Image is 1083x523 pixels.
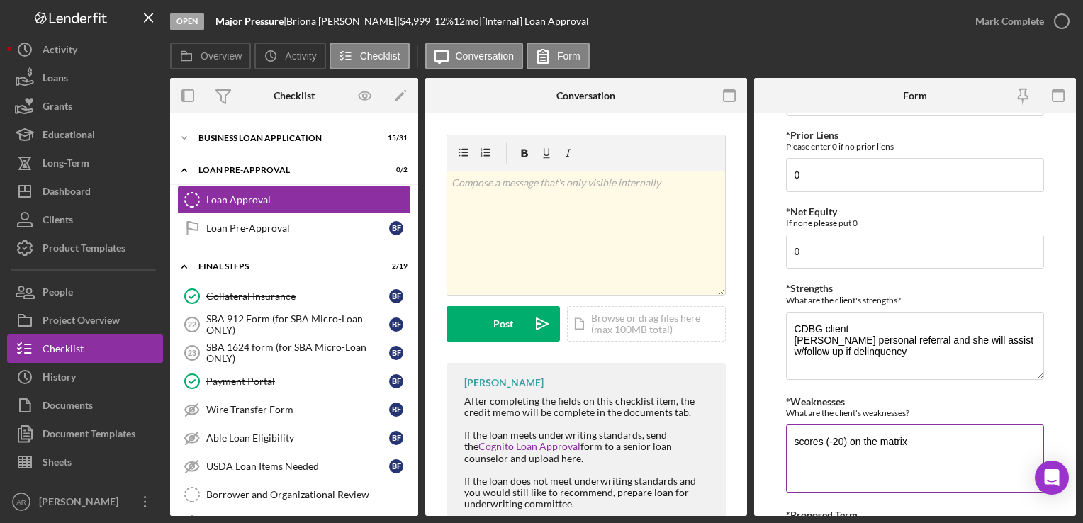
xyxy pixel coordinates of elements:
[43,120,95,152] div: Educational
[206,404,389,415] div: Wire Transfer Form
[7,206,163,234] a: Clients
[188,320,196,329] tspan: 22
[389,289,403,303] div: B F
[43,35,77,67] div: Activity
[177,214,411,242] a: Loan Pre-ApprovalBF
[7,306,163,334] button: Project Overview
[43,206,73,237] div: Clients
[177,480,411,509] a: Borrower and Organizational Review
[7,149,163,177] button: Long-Term
[254,43,325,69] button: Activity
[43,391,93,423] div: Documents
[43,234,125,266] div: Product Templates
[206,432,389,444] div: Able Loan Eligibility
[382,166,408,174] div: 0 / 2
[43,92,72,124] div: Grants
[786,282,833,294] label: *Strengths
[286,16,400,27] div: Briona [PERSON_NAME] |
[177,367,411,395] a: Payment PortalBF
[177,395,411,424] a: Wire Transfer FormBF
[43,149,89,181] div: Long-Term
[206,194,410,206] div: Loan Approval
[7,64,163,92] button: Loans
[382,134,408,142] div: 15 / 31
[7,391,163,420] button: Documents
[206,342,389,364] div: SBA 1624 form (for SBA Micro-Loan ONLY)
[7,120,163,149] button: Educational
[177,282,411,310] a: Collateral InsuranceBF
[7,363,163,391] a: History
[786,141,1043,152] div: Please enter 0 if no prior liens
[975,7,1044,35] div: Mark Complete
[389,221,403,235] div: B F
[493,306,513,342] div: Post
[786,129,838,141] label: *Prior Liens
[177,452,411,480] a: USDA Loan Items NeededBF
[7,177,163,206] button: Dashboard
[215,16,286,27] div: |
[43,334,84,366] div: Checklist
[43,363,76,395] div: History
[382,262,408,271] div: 2 / 19
[198,134,372,142] div: BUSINESS LOAN APPLICATION
[7,92,163,120] button: Grants
[330,43,410,69] button: Checklist
[7,420,163,448] button: Document Templates
[35,488,128,519] div: [PERSON_NAME]
[786,206,837,218] label: *Net Equity
[201,50,242,62] label: Overview
[389,459,403,473] div: B F
[389,403,403,417] div: B F
[177,339,411,367] a: 23SBA 1624 form (for SBA Micro-Loan ONLY)BF
[177,424,411,452] a: Able Loan EligibilityBF
[786,395,845,407] label: *Weaknesses
[786,218,1043,228] div: If none please put 0
[464,395,712,418] div: After completing the fields on this checklist item, the credit memo will be complete in the docum...
[425,43,524,69] button: Conversation
[215,15,284,27] b: Major Pressure
[557,50,580,62] label: Form
[43,448,72,480] div: Sheets
[170,13,204,30] div: Open
[786,295,1043,305] div: What are the client's strengths?
[479,16,589,27] div: | [Internal] Loan Approval
[389,317,403,332] div: B F
[206,313,389,336] div: SBA 912 Form (for SBA Micro-Loan ONLY)
[198,166,372,174] div: LOAN PRE-APPROVAL
[464,429,712,463] div: If the loan meets underwriting standards, send the form to a senior loan counselor and upload here.
[170,43,251,69] button: Overview
[43,420,135,451] div: Document Templates
[7,234,163,262] button: Product Templates
[389,346,403,360] div: B F
[206,223,389,234] div: Loan Pre-Approval
[434,16,454,27] div: 12 %
[786,407,1043,418] div: What are the client's weaknesses?
[177,186,411,214] a: Loan Approval
[7,35,163,64] button: Activity
[285,50,316,62] label: Activity
[7,448,163,476] button: Sheets
[188,349,196,357] tspan: 23
[786,312,1043,380] textarea: CDBG client [PERSON_NAME] personal referral and she will assist w/follow up if delinquency
[7,334,163,363] button: Checklist
[43,278,73,310] div: People
[786,509,858,521] label: *Proposed Term
[389,431,403,445] div: B F
[454,16,479,27] div: 12 mo
[464,476,712,510] div: If the loan does not meet underwriting standards and you would still like to recommend, prepare l...
[556,90,615,101] div: Conversation
[206,376,389,387] div: Payment Portal
[389,374,403,388] div: B F
[786,424,1043,493] textarea: scores (-20) on the matrix
[198,262,372,271] div: FINAL STEPS
[43,306,120,338] div: Project Overview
